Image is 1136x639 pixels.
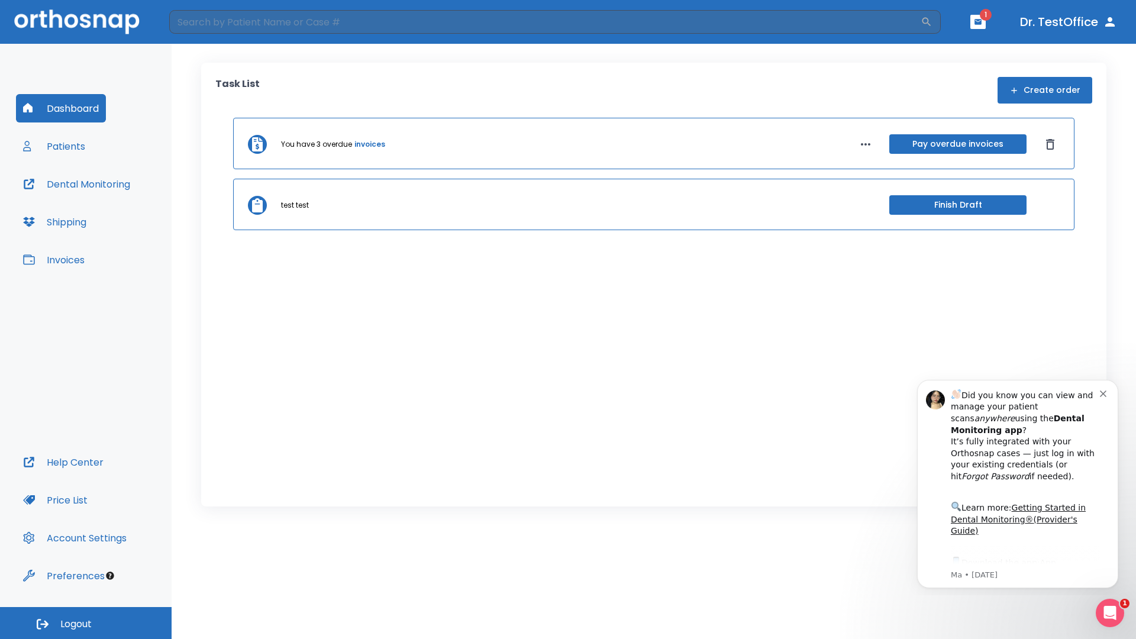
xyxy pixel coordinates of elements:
[16,208,93,236] button: Shipping
[105,570,115,581] div: Tooltip anchor
[354,139,385,150] a: invoices
[51,201,201,211] p: Message from Ma, sent 7w ago
[16,132,92,160] button: Patients
[16,486,95,514] button: Price List
[215,77,260,104] p: Task List
[16,170,137,198] button: Dental Monitoring
[889,195,1027,215] button: Finish Draft
[889,134,1027,154] button: Pay overdue invoices
[51,186,201,246] div: Download the app: | ​ Let us know if you need help getting started!
[281,139,352,150] p: You have 3 overdue
[899,369,1136,595] iframe: Intercom notifications message
[16,524,134,552] button: Account Settings
[1120,599,1129,608] span: 1
[14,9,140,34] img: Orthosnap
[16,246,92,274] button: Invoices
[16,94,106,122] button: Dashboard
[201,18,210,28] button: Dismiss notification
[998,77,1092,104] button: Create order
[16,561,112,590] button: Preferences
[1015,11,1122,33] button: Dr. TestOffice
[51,189,157,210] a: App Store
[1041,135,1060,154] button: Dismiss
[1096,599,1124,627] iframe: Intercom live chat
[60,618,92,631] span: Logout
[980,9,992,21] span: 1
[16,448,111,476] button: Help Center
[169,10,921,34] input: Search by Patient Name or Case #
[281,200,309,211] p: test test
